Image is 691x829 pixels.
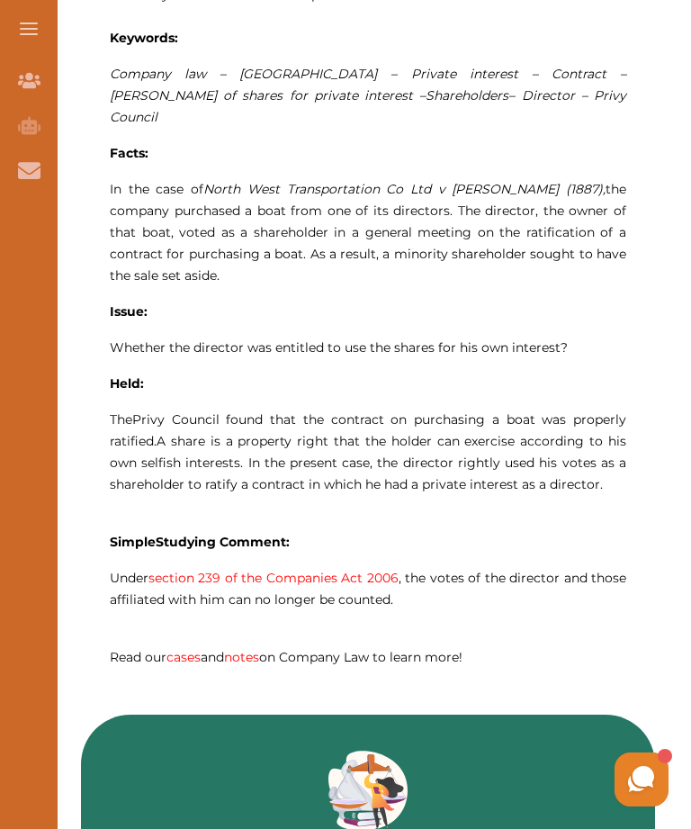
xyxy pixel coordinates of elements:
span: A share is a property right that the holder can exercise according to his own selfish interests. ... [110,433,626,492]
strong: Held: [110,375,144,392]
span: Privy Council found that the contract on purchasing a boat was properly ratified. [110,411,626,449]
a: notes [224,649,259,665]
strong: Keywords: [110,30,178,46]
span: Read our and on Company Law to learn more! [110,649,462,665]
span: Shareholders [426,87,508,104]
em: North West Transportation Co Ltd v [PERSON_NAME] (1887), [203,181,606,197]
strong: Issue: [110,303,148,320]
span: Company law [110,66,206,82]
span: Under , the votes of the director and those affiliated with him can no longer be counted. [110,570,626,608]
a: cases [166,649,201,665]
a: section 239 of the Companies Act 2006 [148,570,399,586]
span: – [GEOGRAPHIC_DATA] – Private interest – Contract – [PERSON_NAME] of shares for private interest – [110,66,626,104]
span: – Director – Privy Council [110,87,626,125]
span: In the case of the company purchased a boat from one of its directors. The director, the owner of... [110,181,626,284]
span: The [110,411,132,428]
strong: SimpleStudying Comment: [110,534,290,550]
strong: Facts: [110,145,148,161]
span: Whether the director was entitled to use the shares for his own interest? [110,339,568,356]
iframe: HelpCrunch [259,748,673,811]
